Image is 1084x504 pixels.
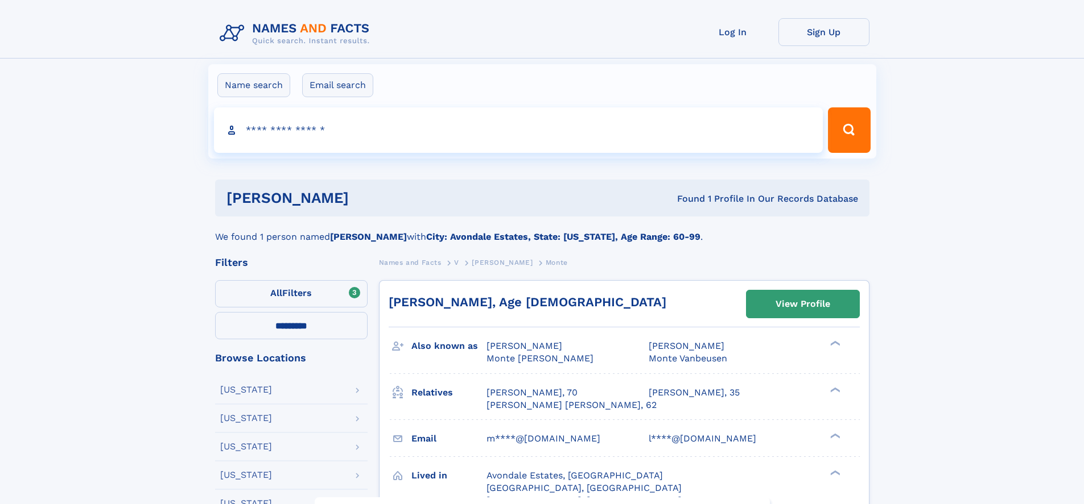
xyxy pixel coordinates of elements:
[411,466,487,485] h3: Lived in
[226,191,513,205] h1: [PERSON_NAME]
[411,336,487,356] h3: Also known as
[411,429,487,448] h3: Email
[302,73,373,97] label: Email search
[270,288,282,298] span: All
[828,107,870,153] button: Search Button
[776,291,830,317] div: View Profile
[217,73,290,97] label: Name search
[220,385,272,394] div: [US_STATE]
[827,386,841,393] div: ❯
[220,470,272,480] div: [US_STATE]
[454,255,459,269] a: V
[649,353,727,364] span: Monte Vanbeusen
[546,259,568,266] span: Monte
[649,340,724,351] span: [PERSON_NAME]
[472,259,533,266] span: [PERSON_NAME]
[215,280,368,307] label: Filters
[330,231,407,242] b: [PERSON_NAME]
[487,470,663,481] span: Avondale Estates, [GEOGRAPHIC_DATA]
[472,255,533,269] a: [PERSON_NAME]
[778,18,869,46] a: Sign Up
[687,18,778,46] a: Log In
[827,469,841,476] div: ❯
[487,353,593,364] span: Monte [PERSON_NAME]
[215,18,379,49] img: Logo Names and Facts
[379,255,442,269] a: Names and Facts
[389,295,666,309] a: [PERSON_NAME], Age [DEMOGRAPHIC_DATA]
[513,193,858,205] div: Found 1 Profile In Our Records Database
[827,432,841,439] div: ❯
[487,386,578,399] a: [PERSON_NAME], 70
[747,290,859,318] a: View Profile
[214,107,823,153] input: search input
[487,340,562,351] span: [PERSON_NAME]
[215,257,368,268] div: Filters
[215,353,368,363] div: Browse Locations
[411,383,487,402] h3: Relatives
[220,442,272,451] div: [US_STATE]
[487,482,682,493] span: [GEOGRAPHIC_DATA], [GEOGRAPHIC_DATA]
[487,399,657,411] a: [PERSON_NAME] [PERSON_NAME], 62
[827,340,841,347] div: ❯
[215,216,869,244] div: We found 1 person named with .
[649,386,740,399] a: [PERSON_NAME], 35
[454,259,459,266] span: V
[426,231,700,242] b: City: Avondale Estates, State: [US_STATE], Age Range: 60-99
[220,414,272,423] div: [US_STATE]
